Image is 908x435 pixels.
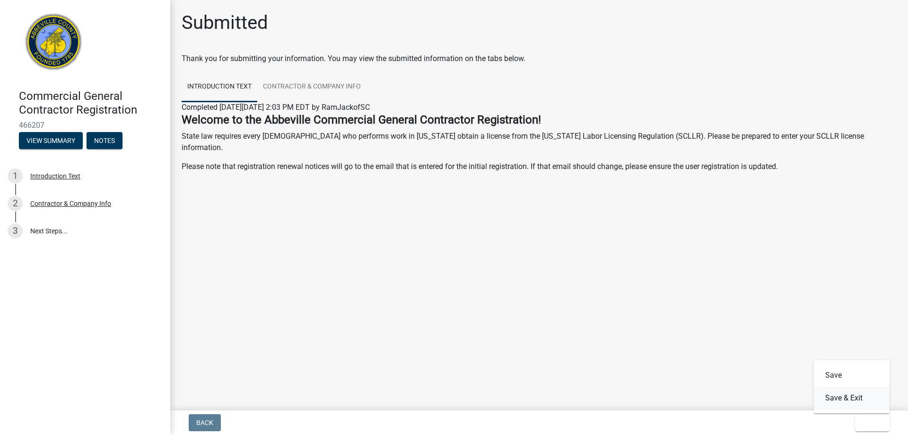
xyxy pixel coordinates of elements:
[257,72,367,102] a: Contractor & Company Info
[182,11,268,34] h1: Submitted
[182,53,897,64] div: Thank you for submitting your information. You may view the submitted information on the tabs below.
[19,10,88,80] img: Abbeville County, South Carolina
[182,113,541,126] strong: Welcome to the Abbeville Commercial General Contractor Registration!
[196,419,213,426] span: Back
[182,103,370,112] span: Completed [DATE][DATE] 2:03 PM EDT by RamJackofSC
[814,364,890,387] button: Save
[863,419,876,426] span: Exit
[30,173,80,179] div: Introduction Text
[814,360,890,413] div: Exit
[19,121,151,130] span: 466207
[182,72,257,102] a: Introduction Text
[87,132,122,149] button: Notes
[855,414,890,431] button: Exit
[87,137,122,145] wm-modal-confirm: Notes
[30,200,111,207] div: Contractor & Company Info
[19,137,83,145] wm-modal-confirm: Summary
[19,89,163,117] h4: Commercial General Contractor Registration
[814,387,890,409] button: Save & Exit
[8,169,23,184] div: 1
[8,223,23,239] div: 3
[182,161,897,172] p: Please note that registration renewal notices will go to the email that is entered for the initia...
[182,131,897,153] p: State law requires every [DEMOGRAPHIC_DATA] who performs work in [US_STATE] obtain a license from...
[189,414,221,431] button: Back
[8,196,23,211] div: 2
[19,132,83,149] button: View Summary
